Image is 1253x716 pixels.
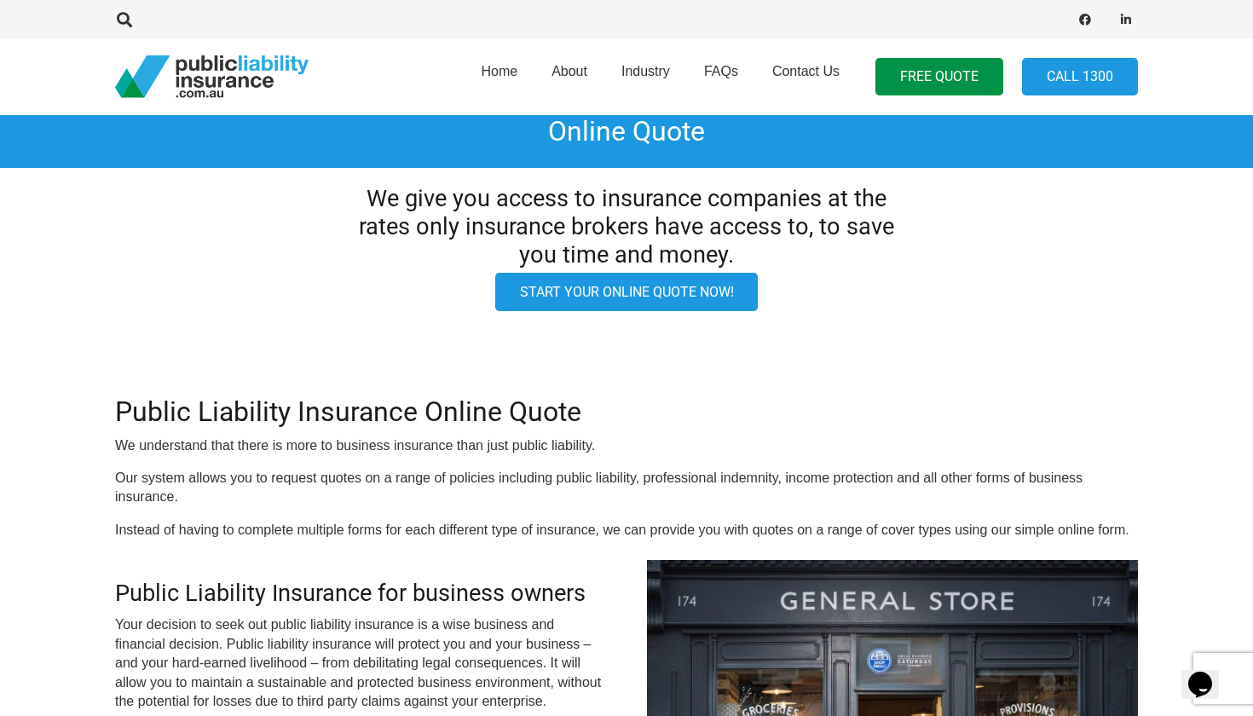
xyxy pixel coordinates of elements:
[687,33,755,120] a: FAQs
[534,33,604,120] a: About
[1022,58,1138,96] a: Call 1300
[604,33,687,120] a: Industry
[495,273,759,311] a: Start your online quote now!
[115,436,1138,455] p: We understand that there is more to business insurance than just public liability.
[481,64,517,78] span: Home
[464,33,534,120] a: Home
[115,580,606,608] h3: Public Liability Insurance for business owners
[755,33,857,120] a: Contact Us
[115,469,1138,507] p: Our system allows you to request quotes on a range of policies including public liability, profes...
[115,55,309,98] a: pli_logotransparent
[341,185,912,268] h3: We give you access to insurance companies at the rates only insurance brokers have access to, to ...
[772,64,840,78] span: Contact Us
[1181,648,1236,699] iframe: chat widget
[115,617,601,708] span: Your decision to seek out public liability insurance is a wise business and financial decision. P...
[704,64,738,78] span: FAQs
[115,521,1138,540] p: Instead of having to complete multiple forms for each different type of insurance, we can provide...
[115,396,1138,428] h2: Public Liability Insurance Online Quote
[875,58,1003,96] a: FREE QUOTE
[621,64,670,78] span: Industry
[107,12,141,27] a: Search
[1073,8,1097,32] a: Facebook
[551,64,587,78] span: About
[1114,8,1138,32] a: LinkedIn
